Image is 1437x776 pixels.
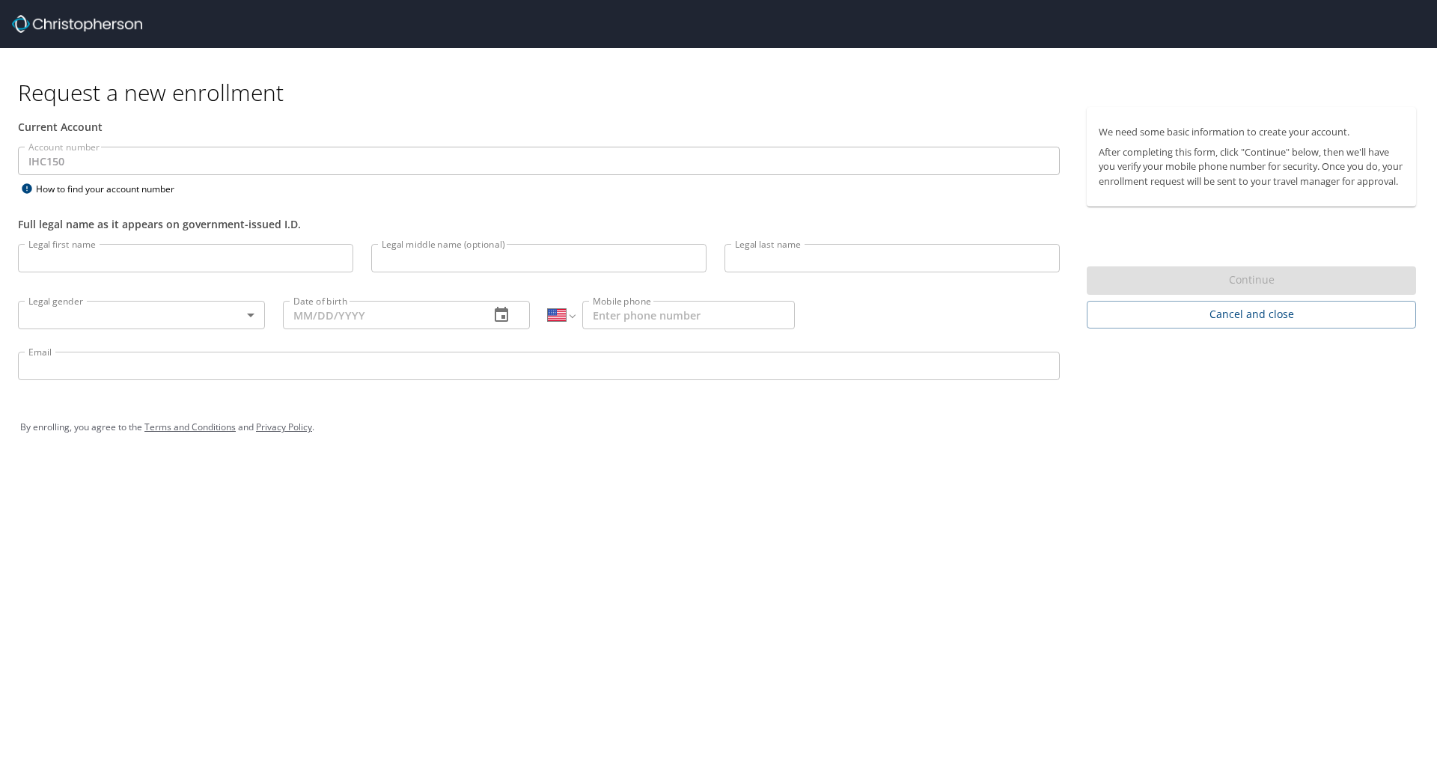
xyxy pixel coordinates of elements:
[12,15,142,33] img: cbt logo
[18,78,1428,107] h1: Request a new enrollment
[582,301,795,329] input: Enter phone number
[1087,301,1416,329] button: Cancel and close
[1099,145,1404,189] p: After completing this form, click "Continue" below, then we'll have you verify your mobile phone ...
[18,119,1060,135] div: Current Account
[256,421,312,433] a: Privacy Policy
[18,180,205,198] div: How to find your account number
[144,421,236,433] a: Terms and Conditions
[18,301,265,329] div: ​
[1099,305,1404,324] span: Cancel and close
[18,216,1060,232] div: Full legal name as it appears on government-issued I.D.
[283,301,478,329] input: MM/DD/YYYY
[1099,125,1404,139] p: We need some basic information to create your account.
[20,409,1417,446] div: By enrolling, you agree to the and .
